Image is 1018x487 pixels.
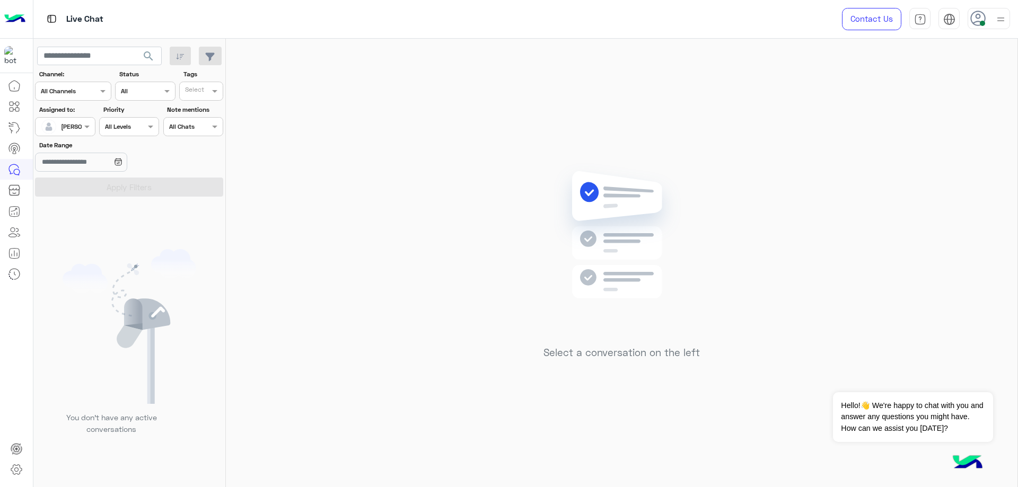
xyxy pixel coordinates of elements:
[545,163,698,339] img: no messages
[833,392,993,442] span: Hello!👋 We're happy to chat with you and answer any questions you might have. How can we assist y...
[4,8,25,30] img: Logo
[35,178,223,197] button: Apply Filters
[943,13,955,25] img: tab
[103,105,158,114] label: Priority
[136,47,162,69] button: search
[63,249,196,404] img: empty users
[39,105,94,114] label: Assigned to:
[914,13,926,25] img: tab
[183,85,204,97] div: Select
[4,46,23,65] img: 713415422032625
[909,8,931,30] a: tab
[543,347,700,359] h5: Select a conversation on the left
[45,12,58,25] img: tab
[142,50,155,63] span: search
[842,8,901,30] a: Contact Us
[949,445,986,482] img: hulul-logo.png
[39,69,110,79] label: Channel:
[39,140,158,150] label: Date Range
[119,69,174,79] label: Status
[66,12,103,26] p: Live Chat
[183,69,222,79] label: Tags
[167,105,222,114] label: Note mentions
[58,412,165,435] p: You don’t have any active conversations
[994,13,1007,26] img: profile
[41,119,56,134] img: defaultAdmin.png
